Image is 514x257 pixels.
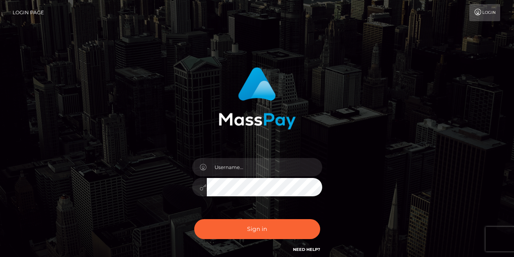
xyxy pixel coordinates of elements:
img: MassPay Login [219,67,296,130]
a: Login Page [13,4,44,21]
a: Need Help? [293,247,320,252]
a: Login [469,4,500,21]
button: Sign in [194,219,320,239]
input: Username... [207,158,322,176]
